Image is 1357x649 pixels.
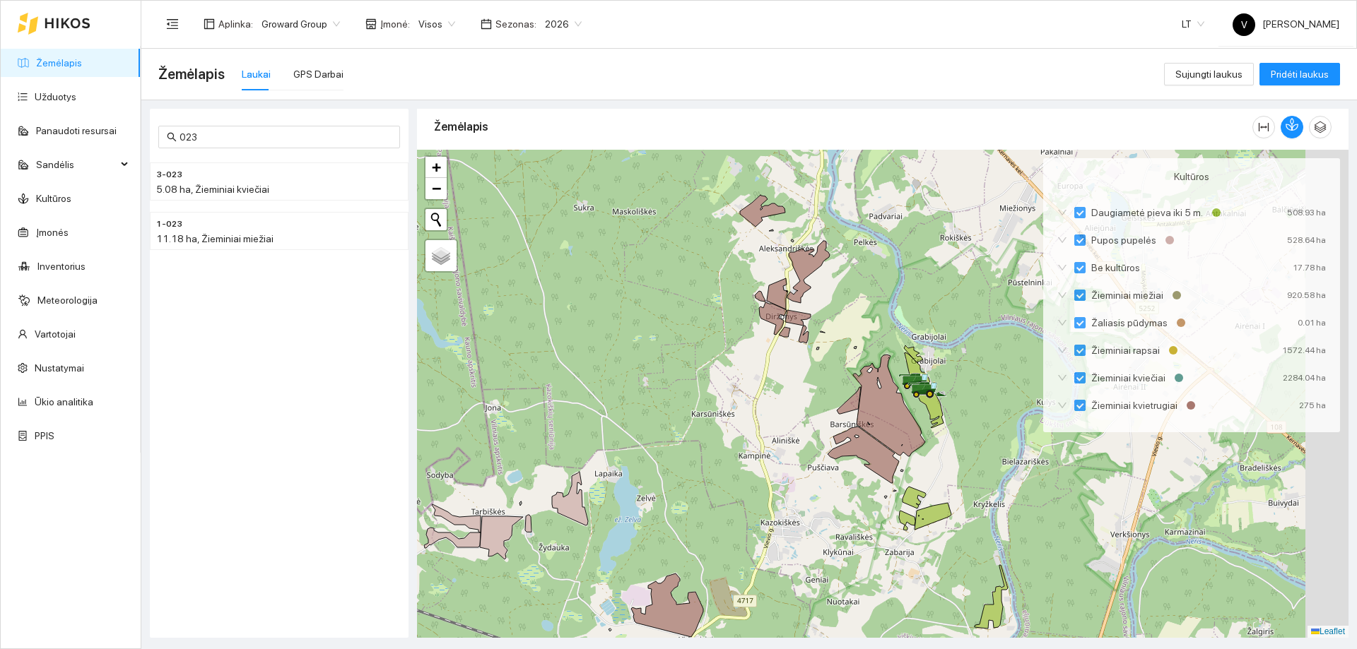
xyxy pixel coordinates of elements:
span: Žieminiai miežiai [1086,287,1169,303]
a: Pridėti laukus [1259,69,1340,80]
span: down [1057,235,1067,245]
a: Nustatymai [35,362,84,374]
span: down [1057,208,1067,218]
span: Žieminiai rapsai [1086,343,1165,358]
span: shop [365,18,377,30]
span: layout [204,18,215,30]
span: − [432,179,441,197]
div: 2284.04 ha [1283,370,1326,386]
span: down [1057,290,1067,300]
span: Daugiametė pieva iki 5 m. [1086,205,1209,220]
button: menu-fold [158,10,187,38]
div: Žemėlapis [434,107,1252,147]
span: + [432,158,441,176]
a: Vartotojai [35,328,76,340]
span: Žemėlapis [158,63,225,85]
a: Zoom in [425,157,447,178]
button: Pridėti laukus [1259,63,1340,85]
span: 2026 [545,13,582,35]
a: Sujungti laukus [1164,69,1254,80]
a: Įmonės [36,227,69,238]
button: Initiate a new search [425,209,447,230]
span: calendar [481,18,492,30]
span: down [1057,318,1067,328]
a: Inventorius [37,261,86,272]
span: V [1241,13,1247,36]
span: Aplinka : [218,16,253,32]
span: 3-023 [156,168,182,181]
span: down [1057,400,1067,410]
span: Įmonė : [380,16,410,32]
input: Paieška [180,129,392,145]
span: Be kultūros [1086,260,1146,275]
a: Leaflet [1311,626,1345,636]
div: 1572.44 ha [1282,343,1326,358]
div: Laukai [242,66,271,82]
a: Layers [425,240,457,271]
span: Sandėlis [36,150,117,179]
a: Meteorologija [37,294,98,306]
div: 0.01 ha [1298,315,1326,331]
a: Kultūros [36,193,71,204]
div: 508.93 ha [1287,205,1326,220]
span: Žieminiai kvietrugiai [1086,398,1183,413]
a: PPIS [35,430,54,441]
span: down [1057,345,1067,355]
a: Zoom out [425,178,447,199]
span: down [1057,263,1067,273]
button: column-width [1252,116,1275,138]
a: Užduotys [35,91,76,102]
span: [PERSON_NAME] [1233,18,1339,30]
span: column-width [1253,121,1274,133]
span: Kultūros [1174,169,1209,184]
a: Žemėlapis [36,57,82,69]
span: 1-023 [156,218,182,231]
span: Žieminiai kviečiai [1086,370,1171,386]
span: Sezonas : [495,16,536,32]
span: LT [1182,13,1204,35]
span: 11.18 ha, Žieminiai miežiai [156,233,274,244]
span: 5.08 ha, Žieminiai kviečiai [156,184,269,195]
span: search [167,132,177,142]
div: 528.64 ha [1287,232,1326,248]
span: Pupos pupelės [1086,232,1162,248]
button: Sujungti laukus [1164,63,1254,85]
div: GPS Darbai [293,66,343,82]
span: Visos [418,13,455,35]
span: Groward Group [262,13,340,35]
span: Žaliasis pūdymas [1086,315,1173,331]
span: Pridėti laukus [1271,66,1329,82]
div: 17.78 ha [1293,260,1326,275]
div: 920.58 ha [1287,287,1326,303]
span: menu-fold [166,18,179,30]
span: down [1057,373,1067,383]
span: Sujungti laukus [1175,66,1243,82]
a: Ūkio analitika [35,396,93,407]
div: 275 ha [1299,398,1326,413]
a: Panaudoti resursai [36,125,117,136]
